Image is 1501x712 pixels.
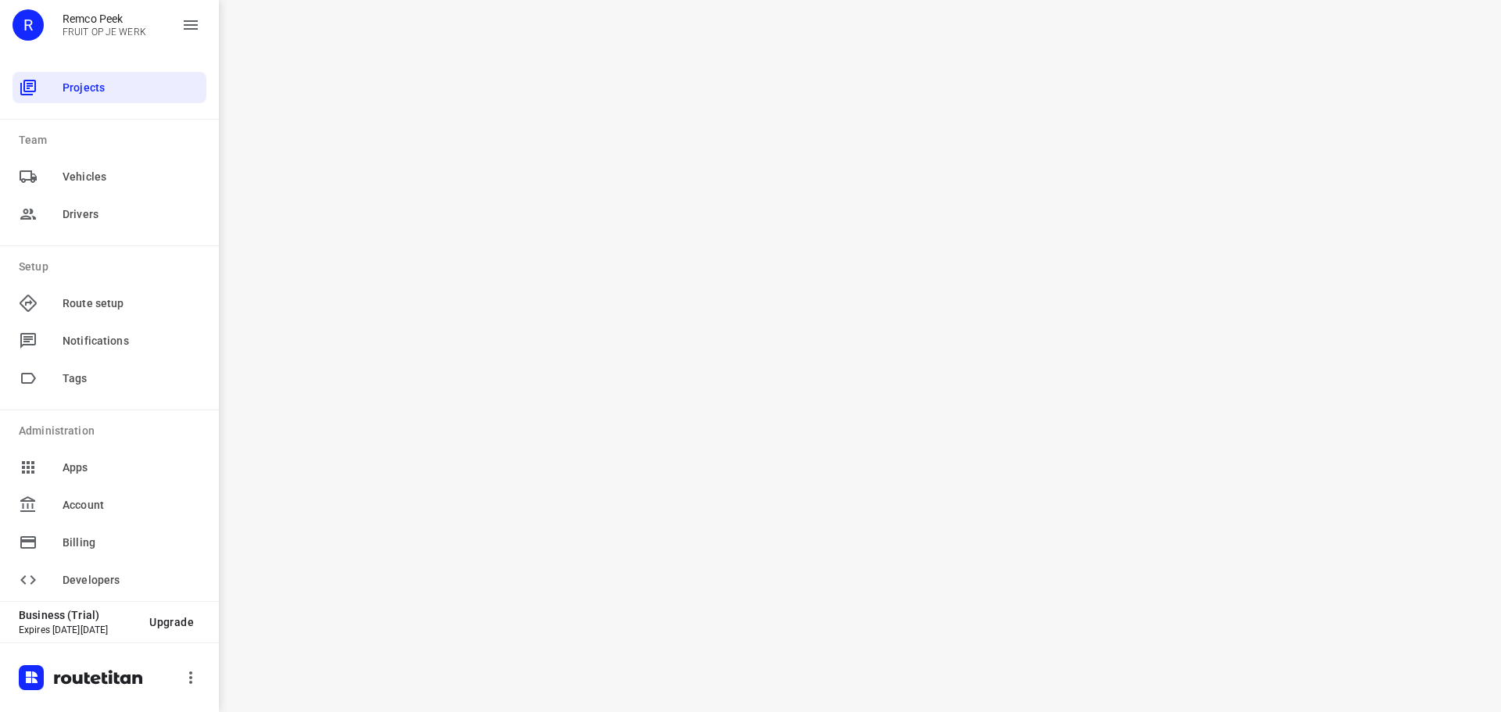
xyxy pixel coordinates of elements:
p: Team [19,132,206,148]
div: Vehicles [13,161,206,192]
span: Upgrade [149,616,194,628]
span: Notifications [63,333,200,349]
p: Remco Peek [63,13,146,25]
button: Upgrade [137,608,206,636]
p: Administration [19,423,206,439]
div: Projects [13,72,206,103]
span: Drivers [63,206,200,223]
p: Business (Trial) [19,609,137,621]
div: Developers [13,564,206,596]
span: Billing [63,535,200,551]
div: Drivers [13,199,206,230]
p: FRUIT OP JE WERK [63,27,146,38]
p: Setup [19,259,206,275]
span: Account [63,497,200,513]
div: Billing [13,527,206,558]
div: R [13,9,44,41]
span: Vehicles [63,169,200,185]
span: Developers [63,572,200,589]
p: Expires [DATE][DATE] [19,624,137,635]
span: Route setup [63,295,200,312]
div: Route setup [13,288,206,319]
span: Apps [63,460,200,476]
span: Projects [63,80,200,96]
div: Apps [13,452,206,483]
div: Tags [13,363,206,394]
div: Account [13,489,206,521]
span: Tags [63,370,200,387]
div: Notifications [13,325,206,356]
